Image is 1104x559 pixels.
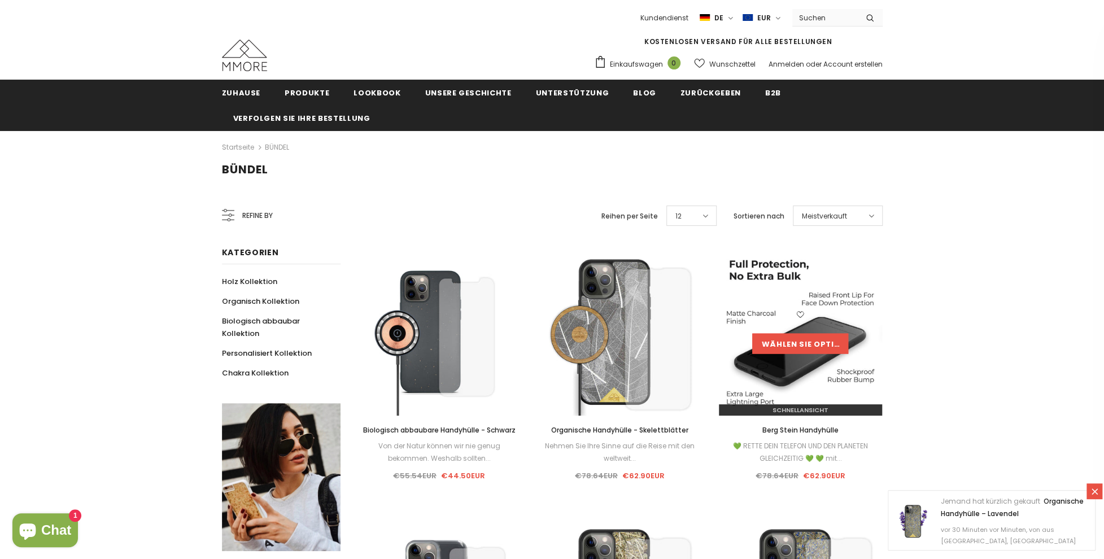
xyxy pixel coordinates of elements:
label: Sortieren nach [734,211,784,222]
a: Unterstützung [536,80,609,105]
span: Organisch Kollektion [222,296,299,307]
a: Organische Handyhülle - Skelettblätter [538,424,702,436]
a: Biologisch abbaubare Handyhülle - Schwarz [357,424,521,436]
span: Berg Stein Handyhülle [762,425,839,435]
span: Biologisch abbaubar Kollektion [222,316,300,339]
img: Durable and Drop Tested Stone Phone Case [719,252,883,416]
a: Holz Kollektion [222,272,277,291]
span: €55.54EUR [393,470,437,481]
span: Holz Kollektion [222,276,277,287]
span: oder [806,59,822,69]
span: Einkaufswagen [610,59,663,70]
a: Personalisiert Kollektion [222,343,312,363]
a: Blog [633,80,656,105]
span: BÜNDEL [222,161,268,177]
span: €44.50EUR [441,470,485,481]
a: Berg Stein Handyhülle [719,424,883,436]
a: Wählen Sie Optionen [752,333,848,353]
a: Unsere Geschichte [425,80,511,105]
a: Verfolgen Sie Ihre Bestellung [233,105,370,130]
div: Nehmen Sie Ihre Sinne auf die Reise mit den weltweit... [538,440,702,465]
span: Biologisch abbaubare Handyhülle - Schwarz [363,425,515,435]
span: Schnellansicht [773,405,828,414]
img: MMORE Cases [222,40,267,71]
a: Einkaufswagen 0 [594,55,686,72]
span: Zurückgeben [680,88,741,98]
span: vor 30 Minuten vor Minuten, von aus [GEOGRAPHIC_DATA], [GEOGRAPHIC_DATA] [941,525,1076,545]
a: Wunschzettel [694,54,756,74]
span: Organische Handyhülle - Skelettblätter [551,425,688,435]
span: Unterstützung [536,88,609,98]
a: Anmelden [769,59,804,69]
span: 0 [667,56,680,69]
span: €78.64EUR [575,470,618,481]
a: Produkte [285,80,329,105]
a: Biologisch abbaubar Kollektion [222,311,328,343]
input: Search Site [792,10,857,26]
span: B2B [765,88,781,98]
label: Reihen per Seite [601,211,658,222]
span: Kundendienst [640,13,688,23]
a: Organisch Kollektion [222,291,299,311]
div: 💚 RETTE DEIN TELEFON UND DEN PLANETEN GLEICHZEITIG 💚 💚 mit... [719,440,883,465]
span: Personalisiert Kollektion [222,348,312,359]
span: EUR [757,12,771,24]
span: Verfolgen Sie Ihre Bestellung [233,113,370,124]
div: Von der Natur können wir nie genug bekommen. Weshalb sollten... [357,440,521,465]
a: Zurückgeben [680,80,741,105]
span: Lookbook [354,88,400,98]
span: Wunschzettel [709,59,756,70]
span: Kategorien [222,247,279,258]
span: Refine by [242,209,273,222]
a: Zuhause [222,80,261,105]
a: BÜNDEL [265,142,289,152]
span: Chakra Kollektion [222,368,289,378]
a: Schnellansicht [719,404,883,416]
span: Meistverkauft [802,211,847,222]
inbox-online-store-chat: Onlineshop-Chat von Shopify [9,513,81,550]
a: Chakra Kollektion [222,363,289,383]
span: Produkte [285,88,329,98]
span: KOSTENLOSEN VERSAND FÜR ALLE BESTELLUNGEN [644,37,832,46]
a: Lookbook [354,80,400,105]
span: Jemand hat kürzlich gekauft [941,496,1040,506]
span: 12 [675,211,682,222]
span: €62.90EUR [803,470,845,481]
a: Startseite [222,141,254,154]
span: Unsere Geschichte [425,88,511,98]
a: Account erstellen [823,59,883,69]
a: B2B [765,80,781,105]
img: i-lang-2.png [700,13,710,23]
span: €62.90EUR [622,470,665,481]
span: €78.64EUR [756,470,798,481]
span: Blog [633,88,656,98]
span: de [714,12,723,24]
span: Zuhause [222,88,261,98]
